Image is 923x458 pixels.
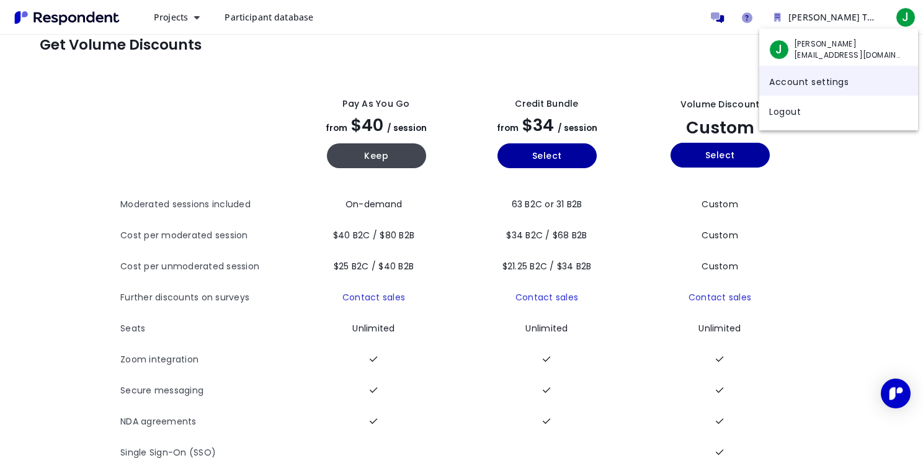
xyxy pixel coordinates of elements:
[881,379,911,408] div: Open Intercom Messenger
[794,38,903,50] span: [PERSON_NAME]
[759,96,918,125] a: Logout
[769,40,789,60] span: J
[759,66,918,96] a: Account settings
[794,50,903,61] span: [EMAIL_ADDRESS][DOMAIN_NAME]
